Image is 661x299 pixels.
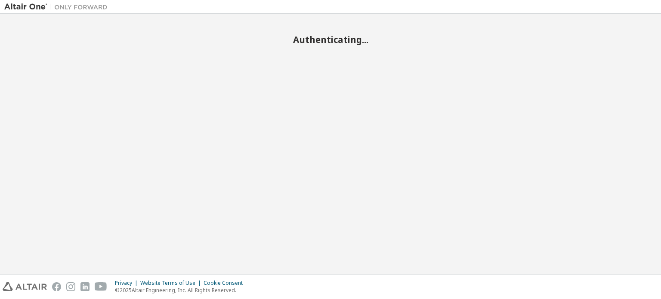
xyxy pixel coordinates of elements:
[115,287,248,294] p: © 2025 Altair Engineering, Inc. All Rights Reserved.
[204,280,248,287] div: Cookie Consent
[66,282,75,291] img: instagram.svg
[4,34,657,45] h2: Authenticating...
[140,280,204,287] div: Website Terms of Use
[4,3,112,11] img: Altair One
[52,282,61,291] img: facebook.svg
[3,282,47,291] img: altair_logo.svg
[80,282,90,291] img: linkedin.svg
[95,282,107,291] img: youtube.svg
[115,280,140,287] div: Privacy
